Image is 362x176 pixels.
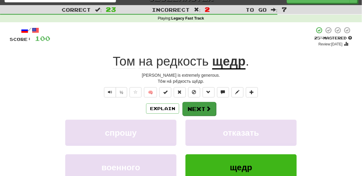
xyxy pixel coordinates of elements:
[144,87,157,97] button: 🧠
[217,87,229,97] button: Discuss sentence (alt+u)
[130,87,142,97] button: Favorite sentence (alt+f)
[10,26,50,34] div: /
[212,54,246,69] u: щедр
[246,7,267,13] span: To go
[271,7,278,12] span: :
[230,163,252,172] span: щедр
[171,16,204,20] strong: Legacy Fast Track
[188,87,200,97] button: Ignore sentence (alt+i)
[95,7,102,12] span: :
[152,7,190,13] span: Incorrect
[203,87,215,97] button: Grammar (alt+g)
[282,6,287,13] span: 7
[246,87,258,97] button: Add to collection (alt+a)
[116,87,127,97] button: ½
[62,7,91,13] span: Correct
[314,36,352,41] div: Mastered
[246,54,249,68] span: .
[159,87,171,97] button: Set this sentence to 100% Mastered (alt+m)
[146,103,179,114] button: Explain
[105,128,137,137] span: спрошу
[10,72,352,78] div: [PERSON_NAME] is extremely generous.
[104,87,116,97] button: Play sentence audio (ctl+space)
[174,87,186,97] button: Reset to 0% Mastered (alt+r)
[106,6,116,13] span: 23
[319,42,343,46] small: Review: [DATE]
[314,36,324,40] span: 25 %
[223,128,259,137] span: отказать
[232,87,244,97] button: Edit sentence (alt+d)
[10,78,352,84] div: То́м на́ ре́дкость ще́др.
[139,54,153,69] span: на
[113,54,135,69] span: Том
[186,120,297,146] button: отказать
[10,37,31,42] span: Score:
[103,87,127,97] div: Text-to-speech controls
[102,163,140,172] span: военного
[35,35,50,42] span: 100
[194,7,201,12] span: :
[183,102,216,116] button: Next
[65,120,176,146] button: спрошу
[205,6,210,13] span: 2
[156,54,209,69] span: редкость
